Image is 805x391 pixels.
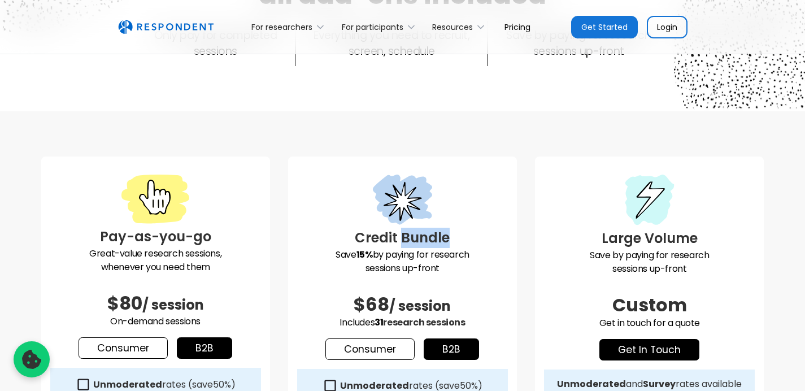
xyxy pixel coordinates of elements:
[571,16,638,38] a: Get Started
[557,379,742,390] div: and rates available
[647,16,687,38] a: Login
[544,316,755,330] p: Get in touch for a quote
[424,338,479,360] a: b2b
[426,14,495,40] div: Resources
[245,14,335,40] div: For researchers
[251,21,312,33] div: For researchers
[643,377,676,390] strong: Survey
[599,339,699,360] a: get in touch
[557,377,626,390] strong: Unmoderated
[356,248,373,261] strong: 15%
[50,247,261,274] p: Great-value research sessions, whenever you need them
[297,228,508,248] h3: Credit Bundle
[383,316,465,329] span: research sessions
[177,337,232,359] a: b2b
[495,14,539,40] a: Pricing
[612,292,687,318] span: Custom
[335,14,425,40] div: For participants
[297,316,508,329] p: Includes
[375,316,383,329] span: 31
[50,315,261,328] p: On-demand sessions
[50,227,261,247] h3: Pay-as-you-go
[118,20,214,34] a: home
[142,296,204,314] span: / session
[107,290,142,316] span: $80
[432,21,473,33] div: Resources
[544,249,755,276] p: Save by paying for research sessions up-front
[213,378,231,391] span: 50%
[342,21,403,33] div: For participants
[354,292,389,317] span: $68
[544,228,755,249] h3: Large Volume
[118,20,214,34] img: Untitled UI logotext
[325,338,415,360] a: Consumer
[389,297,451,315] span: / session
[93,378,162,391] strong: Unmoderated
[93,379,236,390] div: rates (save )
[79,337,168,359] a: Consumer
[297,248,508,275] p: Save by paying for research sessions up-front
